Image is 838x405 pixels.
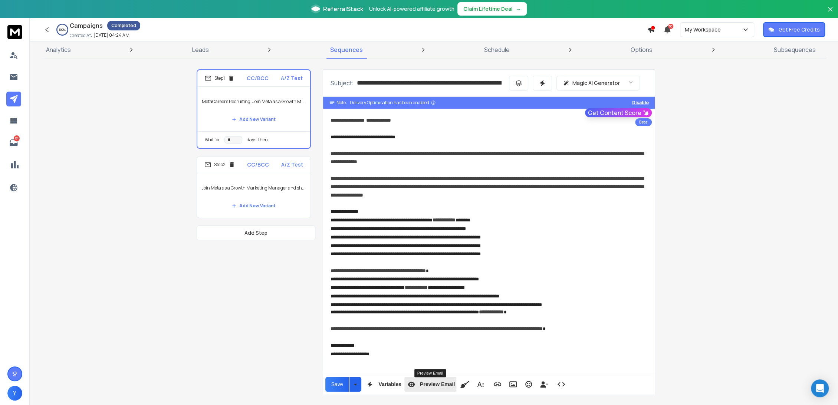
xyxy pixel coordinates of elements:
span: Variables [377,381,403,388]
p: Options [631,45,653,54]
p: A/Z Test [281,161,303,168]
p: Schedule [484,45,509,54]
p: Leads [192,45,209,54]
button: Magic AI Generator [556,76,640,90]
p: Subject: [331,79,354,88]
button: Y [7,386,22,401]
span: ReferralStack [323,4,363,13]
div: Step 1 [205,75,234,82]
p: days, then [247,137,268,143]
p: 161 [14,135,20,141]
p: MetaCareers Recruiting: Join Meta as a Growth Marketing Manager - {{location}} [202,91,306,112]
a: Leads [188,41,213,59]
button: Emoticons [522,377,536,392]
a: Options [626,41,657,59]
p: Unlock AI-powered affiliate growth [369,5,454,13]
p: Subsequences [774,45,816,54]
p: Wait for [205,137,220,143]
div: Preview Email [414,369,446,377]
span: 50 [668,24,673,29]
button: Close banner [825,4,835,22]
button: Add New Variant [226,112,282,127]
button: Claim Lifetime Deal→ [457,2,527,16]
p: Created At: [70,33,92,39]
p: My Workspace [685,26,724,33]
button: Insert Link (Ctrl+K) [490,377,505,392]
button: Variables [363,377,403,392]
a: Sequences [326,41,367,59]
p: Get Free Credits [779,26,820,33]
p: Magic AI Generator [572,79,620,87]
div: Open Intercom Messenger [811,379,829,397]
p: Sequences [330,45,363,54]
p: CC/BCC [247,161,269,168]
p: CC/BCC [247,75,269,82]
p: 100 % [59,27,66,32]
button: Clean HTML [458,377,472,392]
p: Join Meta as a Growth Marketing Manager and shape the future - {{location}} [201,178,306,198]
button: Get Free Credits [763,22,825,37]
p: [DATE] 04:24 AM [93,32,129,38]
a: Schedule [479,41,514,59]
div: Beta [635,118,652,126]
div: Step 2 [204,161,235,168]
button: Get Content Score [585,108,652,117]
li: Step1CC/BCCA/Z TestMetaCareers Recruiting: Join Meta as a Growth Marketing Manager - {{location}}... [197,69,311,149]
button: More Text [473,377,487,392]
span: Note: [336,100,347,106]
button: Save [325,377,349,392]
a: Subsequences [769,41,820,59]
h1: Campaigns [70,21,103,30]
div: Delivery Optimisation has been enabled [350,100,436,106]
span: Preview Email [418,381,456,388]
button: Disable [632,100,649,106]
a: Analytics [42,41,75,59]
li: Step2CC/BCCA/Z TestJoin Meta as a Growth Marketing Manager and shape the future - {{location}}Add... [197,156,311,218]
button: Insert Unsubscribe Link [537,377,551,392]
button: Add New Variant [226,198,282,213]
button: Code View [554,377,568,392]
p: Analytics [46,45,71,54]
a: 161 [6,135,21,150]
button: Preview Email [404,377,456,392]
p: A/Z Test [281,75,303,82]
span: → [516,5,521,13]
button: Insert Image (Ctrl+P) [506,377,520,392]
div: Completed [107,21,140,30]
button: Add Step [197,225,315,240]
